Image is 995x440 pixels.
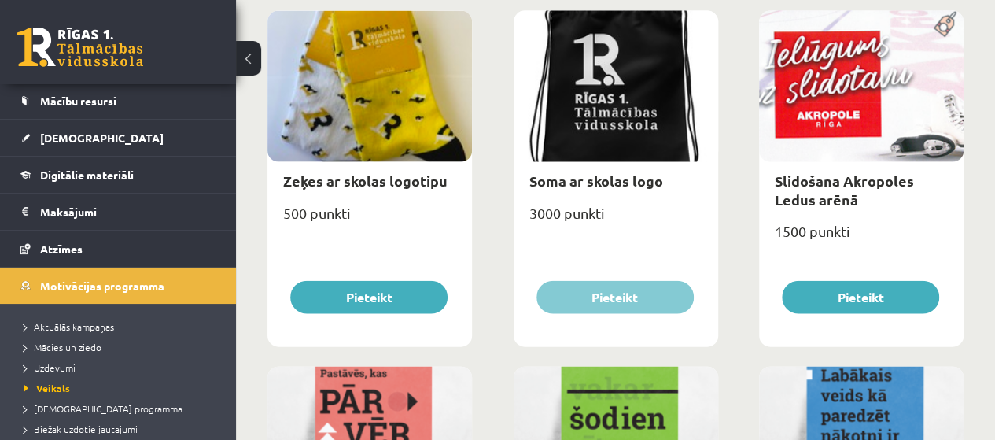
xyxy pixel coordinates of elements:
div: 1500 punkti [759,218,964,257]
span: Atzīmes [40,242,83,256]
div: 500 punkti [267,200,472,239]
span: Motivācijas programma [40,279,164,293]
a: Soma ar skolas logo [529,172,663,190]
a: Maksājumi [20,194,216,230]
legend: Maksājumi [40,194,216,230]
span: Veikals [24,382,70,394]
a: Mācies un ziedo [24,340,220,354]
a: Atzīmes [20,231,216,267]
span: Uzdevumi [24,361,76,374]
span: Aktuālās kampaņas [24,320,114,333]
button: Pieteikt [782,281,939,314]
a: Slidošana Akropoles Ledus arēnā [775,172,914,208]
span: Mācies un ziedo [24,341,101,353]
a: Veikals [24,381,220,395]
a: Motivācijas programma [20,268,216,304]
a: Biežāk uzdotie jautājumi [24,422,220,436]
a: Uzdevumi [24,361,220,375]
img: Populāra prece [928,11,964,38]
a: Rīgas 1. Tālmācības vidusskola [17,28,143,67]
a: Digitālie materiāli [20,157,216,193]
a: Mācību resursi [20,83,216,119]
span: Digitālie materiāli [40,168,134,182]
a: [DEMOGRAPHIC_DATA] [20,120,216,156]
button: Pieteikt [536,281,694,314]
span: Biežāk uzdotie jautājumi [24,423,138,435]
a: Zeķes ar skolas logotipu [283,172,448,190]
button: Pieteikt [290,281,448,314]
span: [DEMOGRAPHIC_DATA] [40,131,164,145]
div: 3000 punkti [514,200,718,239]
span: [DEMOGRAPHIC_DATA] programma [24,402,182,415]
a: [DEMOGRAPHIC_DATA] programma [24,401,220,416]
a: Aktuālās kampaņas [24,320,220,334]
span: Mācību resursi [40,94,116,108]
